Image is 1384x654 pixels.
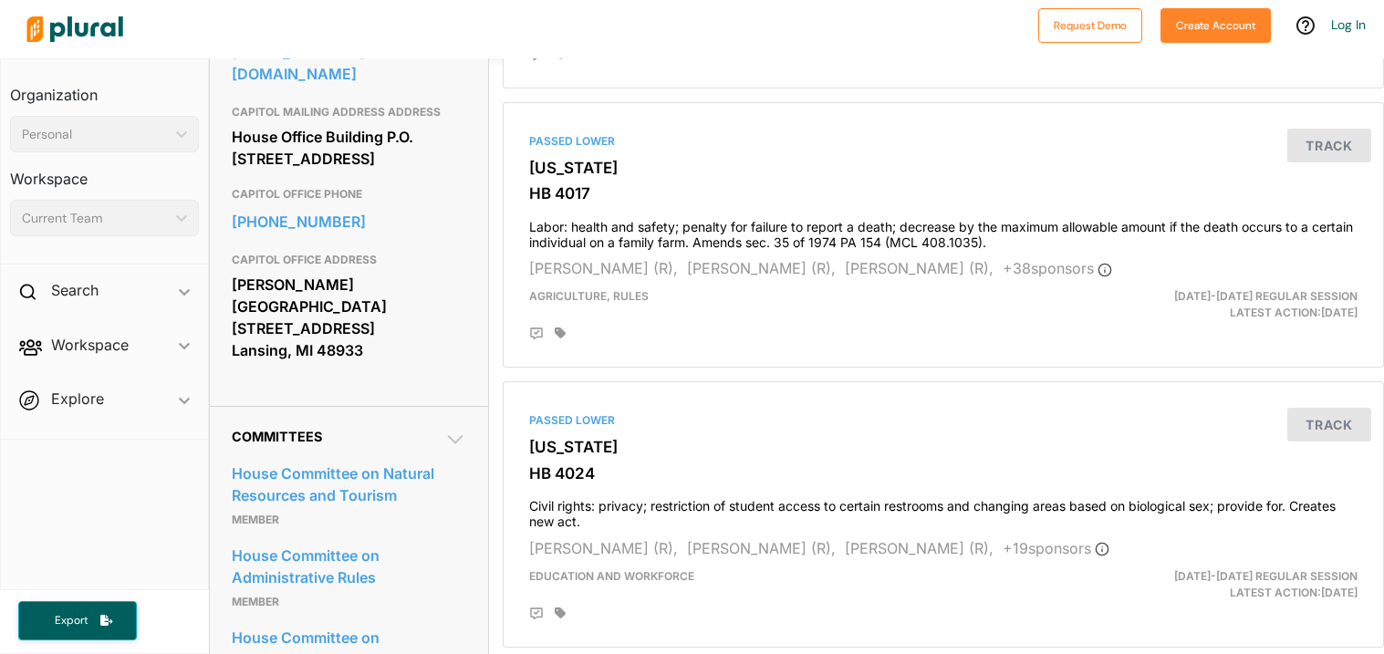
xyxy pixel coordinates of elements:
[845,539,994,557] span: [PERSON_NAME] (R),
[18,601,137,640] button: Export
[51,280,99,300] h2: Search
[232,429,322,444] span: Committees
[529,569,694,583] span: Education and Workforce
[1287,129,1371,162] button: Track
[529,327,544,341] div: Add Position Statement
[529,438,1358,456] h3: [US_STATE]
[529,607,544,621] div: Add Position Statement
[1003,259,1112,277] span: + 38 sponsor s
[1160,8,1271,43] button: Create Account
[1174,289,1358,303] span: [DATE]-[DATE] Regular Session
[232,183,466,205] h3: CAPITOL OFFICE PHONE
[529,412,1358,429] div: Passed Lower
[529,184,1358,202] h3: HB 4017
[529,464,1358,483] h3: HB 4024
[529,211,1358,251] h4: Labor: health and safety; penalty for failure to report a death; decrease by the maximum allowabl...
[232,460,466,509] a: House Committee on Natural Resources and Tourism
[232,509,466,531] p: Member
[232,101,466,123] h3: CAPITOL MAILING ADDRESS ADDRESS
[1038,15,1142,34] a: Request Demo
[22,125,169,144] div: Personal
[529,133,1358,150] div: Passed Lower
[1086,568,1371,601] div: Latest Action: [DATE]
[232,123,466,172] div: House Office Building P.O. [STREET_ADDRESS]
[529,289,649,303] span: AGRICULTURE, Rules
[529,159,1358,177] h3: [US_STATE]
[232,591,466,613] p: Member
[10,152,199,192] h3: Workspace
[529,259,678,277] span: [PERSON_NAME] (R),
[529,539,678,557] span: [PERSON_NAME] (R),
[10,68,199,109] h3: Organization
[1174,569,1358,583] span: [DATE]-[DATE] Regular Session
[232,208,466,235] a: [PHONE_NUMBER]
[22,209,169,228] div: Current Team
[1003,539,1109,557] span: + 19 sponsor s
[555,607,566,619] div: Add tags
[1038,8,1142,43] button: Request Demo
[555,327,566,339] div: Add tags
[687,539,836,557] span: [PERSON_NAME] (R),
[42,613,100,628] span: Export
[232,271,466,364] div: [PERSON_NAME][GEOGRAPHIC_DATA] [STREET_ADDRESS] Lansing, MI 48933
[687,259,836,277] span: [PERSON_NAME] (R),
[1086,288,1371,321] div: Latest Action: [DATE]
[1331,16,1366,33] a: Log In
[1287,408,1371,441] button: Track
[529,490,1358,530] h4: Civil rights: privacy; restriction of student access to certain restrooms and changing areas base...
[1160,15,1271,34] a: Create Account
[232,249,466,271] h3: CAPITOL OFFICE ADDRESS
[845,259,994,277] span: [PERSON_NAME] (R),
[232,542,466,591] a: House Committee on Administrative Rules
[232,38,466,88] a: [EMAIL_ADDRESS][DOMAIN_NAME]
